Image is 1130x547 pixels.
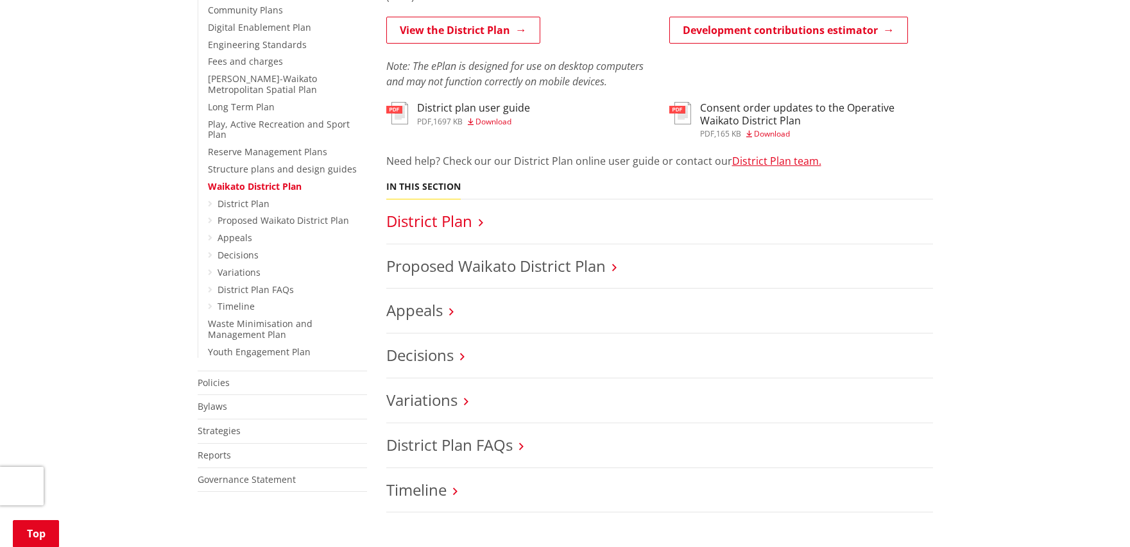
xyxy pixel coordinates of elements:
a: Long Term Plan [208,101,275,113]
a: Appeals [218,231,252,244]
h3: District plan user guide [417,102,530,114]
a: District plan user guide pdf,1697 KB Download [386,102,530,125]
img: document-pdf.svg [669,102,691,124]
a: Youth Engagement Plan [208,346,311,358]
span: pdf [700,128,714,139]
a: Consent order updates to the Operative Waikato District Plan pdf,165 KB Download [669,102,933,137]
span: Download [475,116,511,127]
a: Digital Enablement Plan [208,21,311,33]
a: Waste Minimisation and Management Plan [208,317,312,341]
a: Play, Active Recreation and Sport Plan [208,118,350,141]
a: [PERSON_NAME]-Waikato Metropolitan Spatial Plan [208,72,317,96]
span: pdf [417,116,431,127]
a: Reserve Management Plans [208,146,327,158]
p: Need help? Check our our District Plan online user guide or contact our [386,153,933,169]
a: District Plan [218,198,270,210]
a: Community Plans [208,4,283,16]
a: Decisions [386,344,454,366]
a: Proposed Waikato District Plan [386,255,606,276]
iframe: Messenger Launcher [1071,493,1117,539]
a: Timeline [386,479,447,500]
a: Development contributions estimator [669,17,908,44]
a: Policies [198,376,230,389]
a: View the District Plan [386,17,540,44]
img: document-pdf.svg [386,102,408,124]
a: District Plan FAQs [218,283,294,296]
a: Reports [198,449,231,461]
em: Note: The ePlan is designed for use on desktop computers and may not function correctly on mobile... [386,59,644,88]
a: Appeals [386,299,443,321]
span: 165 KB [716,128,741,139]
a: District Plan [386,210,472,231]
div: , [700,130,933,138]
span: 1697 KB [433,116,463,127]
a: Structure plans and design guides [208,163,357,175]
a: Timeline [218,300,255,312]
a: District Plan team. [732,154,821,168]
a: Variations [218,266,261,278]
a: Top [13,520,59,547]
a: Fees and charges [208,55,283,67]
a: Engineering Standards [208,38,307,51]
h3: Consent order updates to the Operative Waikato District Plan [700,102,933,126]
span: Download [754,128,790,139]
a: Decisions [218,249,259,261]
a: Strategies [198,425,241,437]
a: Bylaws [198,400,227,412]
a: Variations [386,389,458,410]
div: , [417,118,530,126]
a: Proposed Waikato District Plan [218,214,349,226]
h5: In this section [386,181,461,192]
a: Waikato District Plan [208,180,302,192]
a: Governance Statement [198,473,296,485]
a: District Plan FAQs [386,434,513,455]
